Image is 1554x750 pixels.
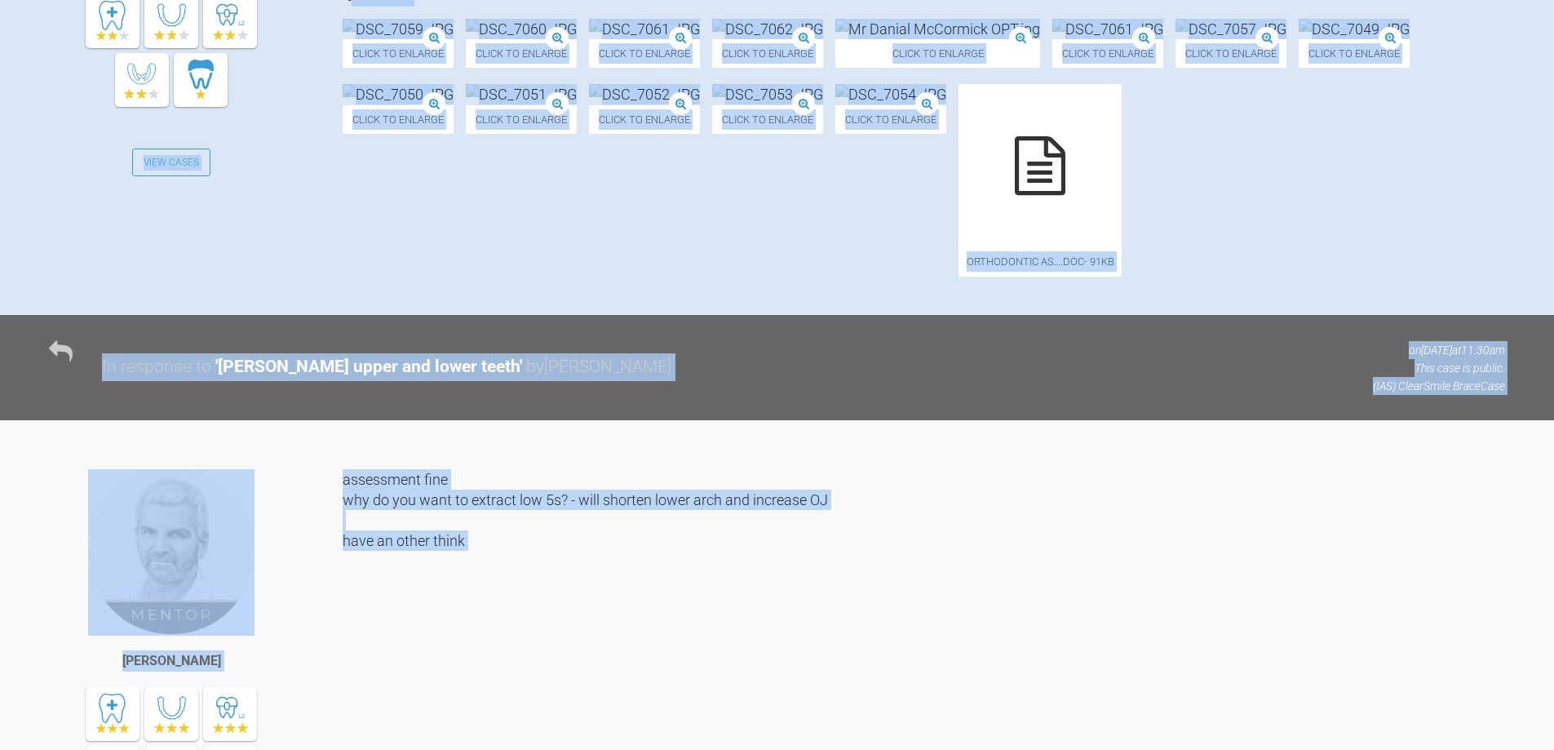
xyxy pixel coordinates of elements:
[1299,19,1410,39] img: DSC_7049.JPG
[589,19,700,39] img: DSC_7061.JPG
[466,39,577,68] span: Click to enlarge
[959,247,1122,276] span: orthodontic As….doc - 91KB
[215,353,522,381] div: ' [PERSON_NAME] upper and lower teeth '
[712,39,823,68] span: Click to enlarge
[712,84,823,104] img: DSC_7053.JPG
[122,650,221,672] div: [PERSON_NAME]
[132,149,210,176] a: View Cases
[1299,39,1410,68] span: Click to enlarge
[343,84,454,104] img: DSC_7050.JPG
[88,469,255,636] img: Ross Hobson
[1373,359,1505,377] p: This case is public.
[589,39,700,68] span: Click to enlarge
[835,84,946,104] img: DSC_7054.JPG
[835,19,1040,39] img: Mr Danial McCormick OPT.jpg
[835,105,946,134] span: Click to enlarge
[835,39,1040,68] span: Click to enlarge
[102,353,211,381] div: In response to
[466,84,577,104] img: DSC_7051.JPG
[589,105,700,134] span: Click to enlarge
[1052,19,1163,39] img: DSC_7061.JPG
[466,105,577,134] span: Click to enlarge
[1373,341,1505,359] p: on [DATE] at 11:30am
[343,19,454,39] img: DSC_7059.JPG
[712,105,823,134] span: Click to enlarge
[1373,377,1505,395] p: (IAS) ClearSmile Brace Case
[343,39,454,68] span: Click to enlarge
[526,353,671,381] div: by [PERSON_NAME]
[343,105,454,134] span: Click to enlarge
[1052,39,1163,68] span: Click to enlarge
[589,84,700,104] img: DSC_7052.JPG
[712,19,823,39] img: DSC_7062.JPG
[1175,19,1286,39] img: DSC_7057.JPG
[466,19,577,39] img: DSC_7060.JPG
[1175,39,1286,68] span: Click to enlarge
